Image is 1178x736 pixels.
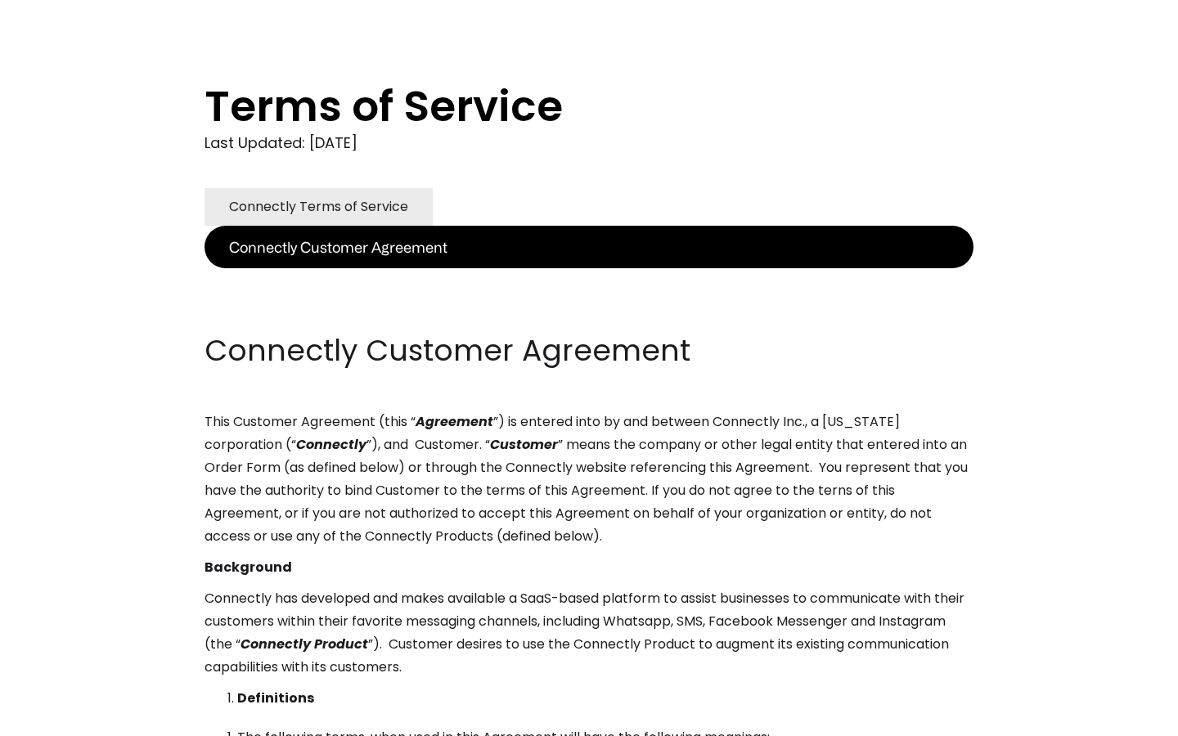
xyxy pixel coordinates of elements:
[205,131,973,155] div: Last Updated: [DATE]
[229,236,447,258] div: Connectly Customer Agreement
[33,707,98,730] ul: Language list
[237,689,314,707] strong: Definitions
[205,268,973,291] p: ‍
[416,412,493,431] em: Agreement
[296,435,366,454] em: Connectly
[490,435,558,454] em: Customer
[241,635,368,653] em: Connectly Product
[205,558,292,577] strong: Background
[205,82,908,131] h1: Terms of Service
[205,330,973,371] h2: Connectly Customer Agreement
[205,587,973,679] p: Connectly has developed and makes available a SaaS-based platform to assist businesses to communi...
[205,411,973,548] p: This Customer Agreement (this “ ”) is entered into by and between Connectly Inc., a [US_STATE] co...
[16,706,98,730] aside: Language selected: English
[229,195,408,218] div: Connectly Terms of Service
[205,299,973,322] p: ‍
